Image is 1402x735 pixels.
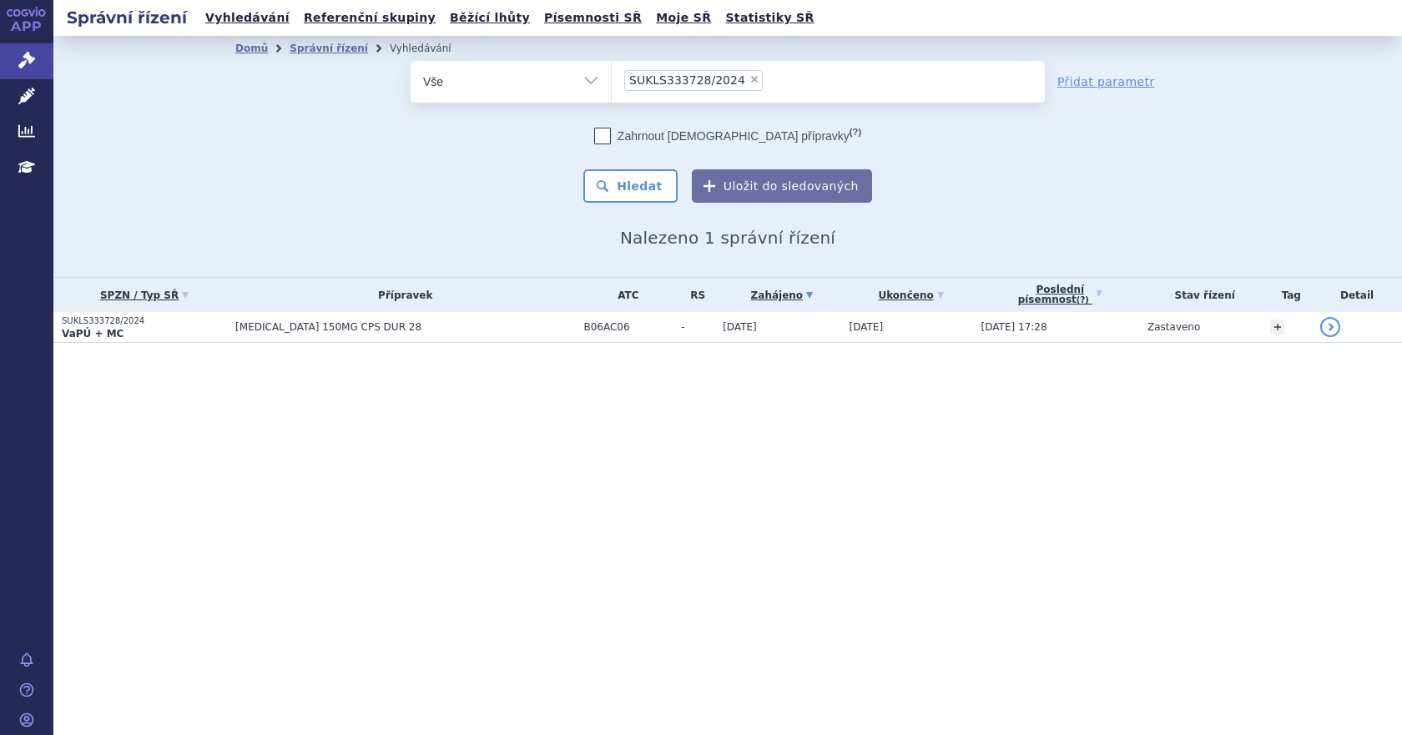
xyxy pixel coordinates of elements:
[1077,295,1089,305] abbr: (?)
[981,278,1139,312] a: Poslednípísemnost(?)
[1139,278,1262,312] th: Stav řízení
[594,128,861,144] label: Zahrnout [DEMOGRAPHIC_DATA] přípravky
[620,228,835,248] span: Nalezeno 1 správní řízení
[583,321,673,333] span: B06AC06
[53,6,200,29] h2: Správní řízení
[749,74,759,84] span: ×
[227,278,575,312] th: Přípravek
[681,321,714,333] span: -
[629,74,745,86] span: SUKLS333728/2024
[235,321,575,333] span: [MEDICAL_DATA] 150MG CPS DUR 28
[723,284,840,307] a: Zahájeno
[1312,278,1402,312] th: Detail
[1147,321,1200,333] span: Zastaveno
[1057,73,1155,90] a: Přidat parametr
[235,43,268,54] a: Domů
[575,278,673,312] th: ATC
[651,7,716,29] a: Moje SŘ
[299,7,441,29] a: Referenční skupiny
[1262,278,1312,312] th: Tag
[673,278,714,312] th: RS
[720,7,819,29] a: Statistiky SŘ
[62,315,227,327] p: SUKLS333728/2024
[62,328,124,340] strong: VaPÚ + MC
[200,7,295,29] a: Vyhledávání
[1320,317,1340,337] a: detail
[62,284,227,307] a: SPZN / Typ SŘ
[981,321,1047,333] span: [DATE] 17:28
[723,321,757,333] span: [DATE]
[390,36,473,61] li: Vyhledávání
[768,69,777,90] input: SUKLS333728/2024
[583,169,678,203] button: Hledat
[290,43,368,54] a: Správní řízení
[850,321,884,333] span: [DATE]
[850,284,973,307] a: Ukončeno
[692,169,872,203] button: Uložit do sledovaných
[539,7,647,29] a: Písemnosti SŘ
[850,127,861,138] abbr: (?)
[1270,320,1285,335] a: +
[445,7,535,29] a: Běžící lhůty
